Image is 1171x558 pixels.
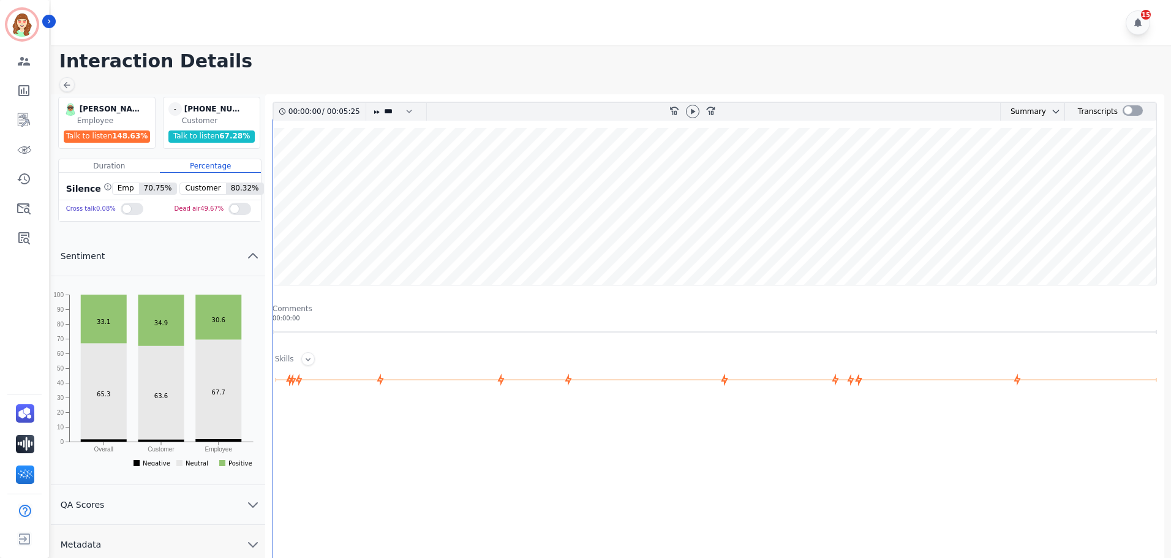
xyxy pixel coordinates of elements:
span: 148.63 % [112,132,148,140]
text: Overall [94,446,113,453]
div: Dead air 49.67 % [175,200,224,218]
img: Bordered avatar [7,10,37,39]
svg: chevron down [246,497,260,512]
div: Skills [275,354,294,366]
span: Emp [113,183,139,194]
span: Customer [180,183,225,194]
span: 80.32 % [226,183,264,194]
text: 20 [57,409,64,415]
text: Neutral [186,459,208,466]
h1: Interaction Details [59,50,1171,72]
text: 65.3 [97,391,110,398]
div: 00:00:00 [288,103,322,121]
span: 67.28 % [219,132,250,140]
text: 40 [57,379,64,386]
div: Comments [273,304,1157,314]
button: chevron down [1046,107,1061,116]
span: Sentiment [51,250,115,262]
div: Customer [182,116,257,126]
text: 34.9 [154,320,168,326]
text: 50 [57,364,64,371]
text: Customer [148,446,175,453]
div: [PERSON_NAME] [80,102,141,116]
text: 0 [60,438,64,445]
text: 67.7 [211,389,225,396]
text: 100 [53,291,64,298]
span: QA Scores [51,499,115,511]
div: Summary [1001,103,1046,121]
span: Metadata [51,538,111,551]
text: 33.1 [97,319,110,325]
div: [PHONE_NUMBER] [184,102,246,116]
div: Silence [64,183,112,195]
button: Sentiment chevron up [51,236,265,276]
button: QA Scores chevron down [51,485,265,525]
text: 90 [57,306,64,312]
text: Positive [228,459,252,466]
div: Employee [77,116,152,126]
div: Duration [59,159,160,173]
text: 70 [57,335,64,342]
span: 70.75 % [139,183,177,194]
div: Transcripts [1078,103,1118,121]
div: 00:05:25 [325,103,358,121]
svg: chevron down [246,537,260,552]
text: 30.6 [211,317,225,323]
div: 00:00:00 [273,314,1157,323]
span: - [168,102,182,116]
text: 80 [57,320,64,327]
svg: chevron down [1051,107,1061,116]
text: 63.6 [154,392,168,399]
div: Cross talk 0.08 % [66,200,116,218]
div: Percentage [160,159,261,173]
div: Talk to listen [64,130,151,143]
div: 15 [1141,10,1151,20]
text: 30 [57,394,64,401]
text: Employee [205,446,232,453]
div: / [288,103,363,121]
svg: chevron up [246,249,260,263]
text: 10 [57,423,64,430]
text: Negative [143,459,170,466]
div: Talk to listen [168,130,255,143]
text: 60 [57,350,64,356]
